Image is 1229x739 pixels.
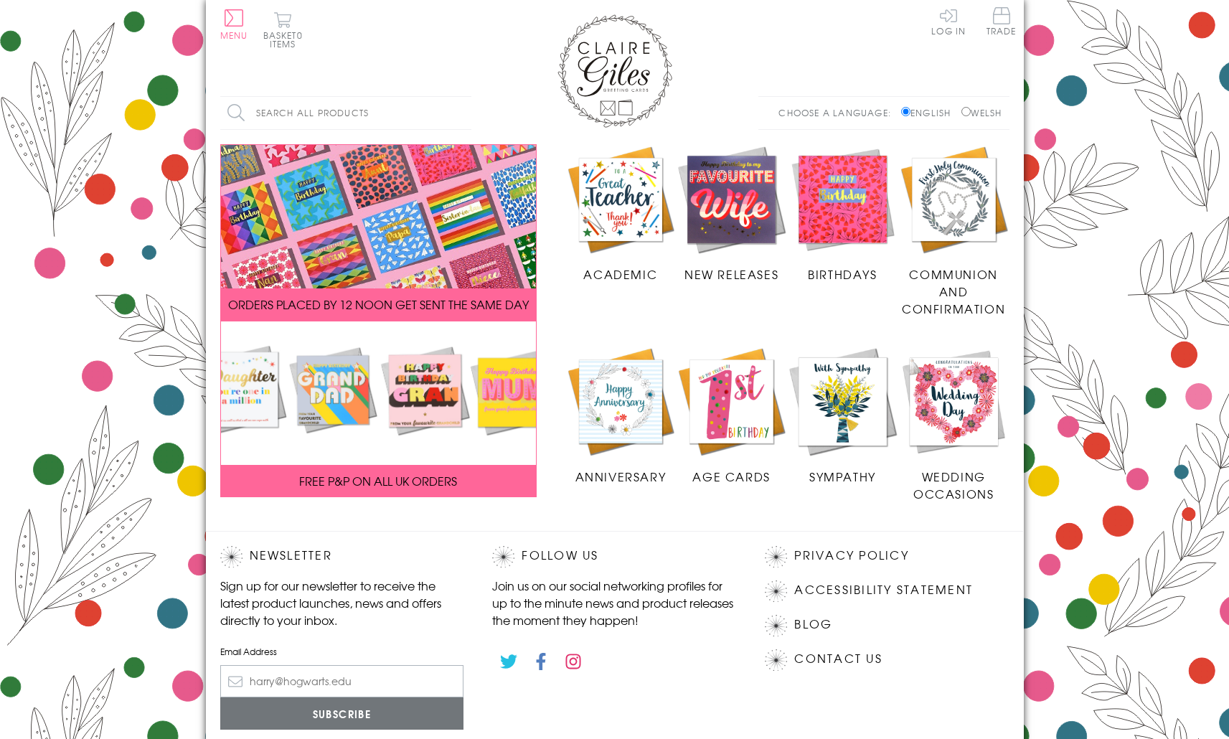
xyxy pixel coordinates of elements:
[808,265,877,283] span: Birthdays
[684,265,778,283] span: New Releases
[220,29,248,42] span: Menu
[263,11,303,48] button: Basket0 items
[492,577,736,629] p: Join us on our social networking profiles for up to the minute news and product releases the mome...
[794,580,973,600] a: Accessibility Statement
[220,665,464,697] input: harry@hogwarts.edu
[961,106,1002,119] label: Welsh
[457,97,471,129] input: Search
[228,296,529,313] span: ORDERS PLACED BY 12 NOON GET SENT THE SAME DAY
[794,615,832,634] a: Blog
[557,14,672,128] img: Claire Giles Greetings Cards
[961,107,971,116] input: Welsh
[901,107,910,116] input: English
[902,265,1005,317] span: Communion and Confirmation
[492,546,736,568] h2: Follow Us
[901,106,958,119] label: English
[565,144,677,283] a: Academic
[787,144,898,283] a: Birthdays
[583,265,657,283] span: Academic
[794,546,908,565] a: Privacy Policy
[987,7,1017,38] a: Trade
[220,697,464,730] input: Subscribe
[987,7,1017,35] span: Trade
[299,472,457,489] span: FREE P&P ON ALL UK ORDERS
[220,546,464,568] h2: Newsletter
[270,29,303,50] span: 0 items
[898,346,1009,502] a: Wedding Occasions
[565,346,677,485] a: Anniversary
[220,9,248,39] button: Menu
[913,468,994,502] span: Wedding Occasions
[787,346,898,485] a: Sympathy
[692,468,770,485] span: Age Cards
[575,468,667,485] span: Anniversary
[676,346,787,485] a: Age Cards
[676,144,787,283] a: New Releases
[809,468,876,485] span: Sympathy
[220,577,464,629] p: Sign up for our newsletter to receive the latest product launches, news and offers directly to yo...
[794,649,882,669] a: Contact Us
[898,144,1009,318] a: Communion and Confirmation
[220,97,471,129] input: Search all products
[220,645,464,658] label: Email Address
[778,106,898,119] p: Choose a language:
[931,7,966,35] a: Log In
